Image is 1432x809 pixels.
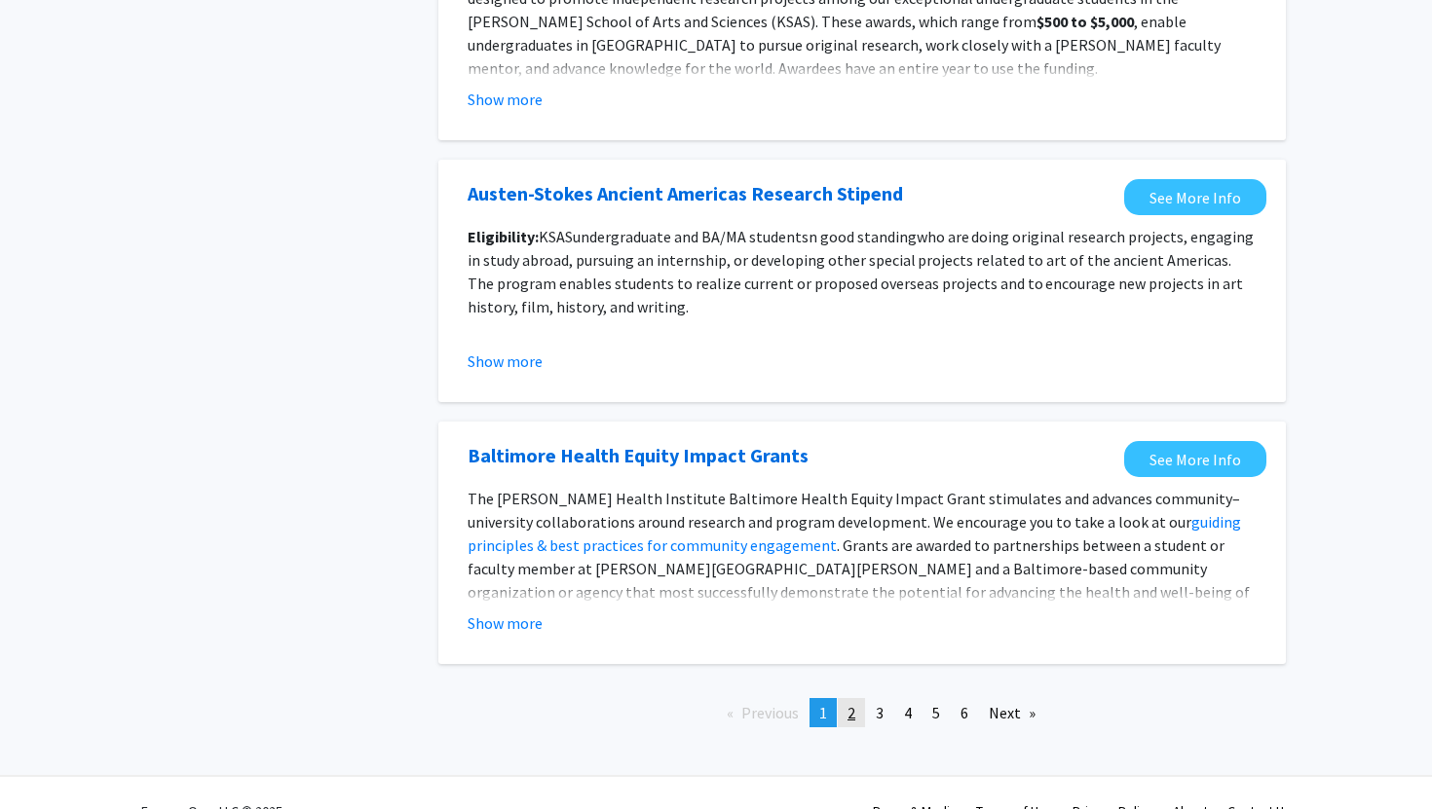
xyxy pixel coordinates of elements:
[1124,179,1266,215] a: Opens in a new tab
[468,227,539,246] strong: Eligibility:
[468,489,1240,532] span: The [PERSON_NAME] Health Institute Baltimore Health Equity Impact Grant stimulates and advances c...
[904,703,912,722] span: 4
[438,698,1286,727] ul: Pagination
[468,225,1257,318] p: KSAS n good standing
[961,703,968,722] span: 6
[468,441,809,470] a: Opens in a new tab
[979,698,1045,727] a: Next page
[741,703,799,722] span: Previous
[468,88,543,111] button: Show more
[932,703,940,722] span: 5
[468,611,543,635] button: Show more
[468,349,543,373] button: Show more
[1124,441,1266,477] a: Opens in a new tab
[15,721,83,794] iframe: Chat
[573,227,809,246] span: undergraduate and BA/MA students
[1036,12,1134,31] strong: $500 to $5,000
[819,703,827,722] span: 1
[876,703,884,722] span: 3
[848,703,855,722] span: 2
[468,179,903,208] a: Opens in a new tab
[468,535,1250,625] span: . Grants are awarded to partnerships between a student or faculty member at [PERSON_NAME][GEOGRAP...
